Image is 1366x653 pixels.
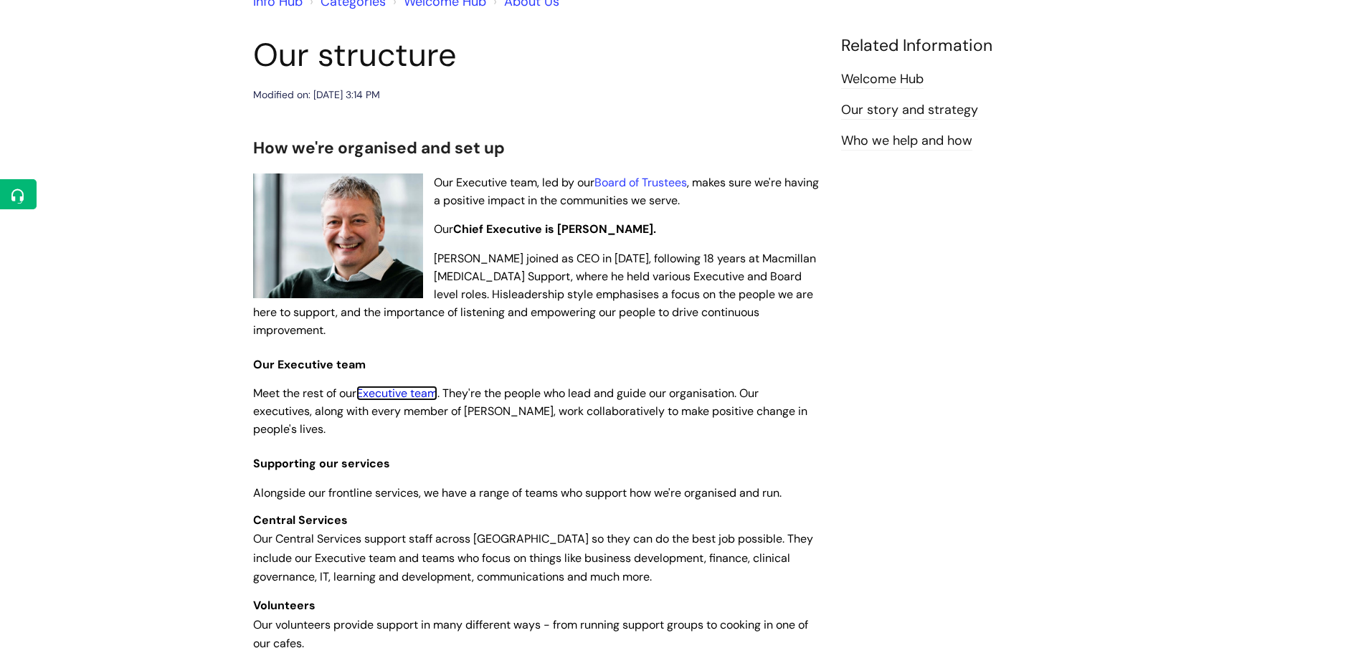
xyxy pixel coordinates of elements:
[253,173,423,298] img: WithYou Chief Executive Simon Phillips pictured looking at the camera and smiling
[253,386,807,437] span: Meet the rest of our . They're the people who lead and guide our organisation. Our executives, al...
[434,175,819,208] span: Our Executive team, led by our , makes sure we're having a positive impact in the communities we ...
[434,221,656,237] span: Our
[253,357,366,372] span: Our Executive team
[253,513,813,584] span: Our Central Services support staff across [GEOGRAPHIC_DATA] so they can do the best job possible....
[841,36,1114,56] h4: Related Information
[594,175,687,190] a: Board of Trustees
[253,86,380,104] div: Modified on: [DATE] 3:14 PM
[253,138,505,158] span: How we're organised and set up
[434,251,816,302] span: [PERSON_NAME] joined as CEO in [DATE], following 18 years at Macmillan [MEDICAL_DATA] Support, wh...
[253,456,390,471] span: Supporting our services
[253,36,820,75] h1: Our structure
[253,287,813,338] span: leadership style emphasises a focus on the people we are here to support, and the importance of l...
[841,101,978,120] a: Our story and strategy
[253,513,348,528] strong: Central Services
[253,598,316,613] strong: Volunteers
[841,70,924,89] a: Welcome Hub
[453,221,656,237] strong: Chief Executive is [PERSON_NAME].
[253,598,808,651] span: Our volunteers provide support in many different ways - from running support groups to cooking in...
[253,485,782,500] span: Alongside our frontline services, we have a range of teams who support how we're organised and run.
[841,132,972,151] a: Who we help and how
[356,386,437,401] a: Executive team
